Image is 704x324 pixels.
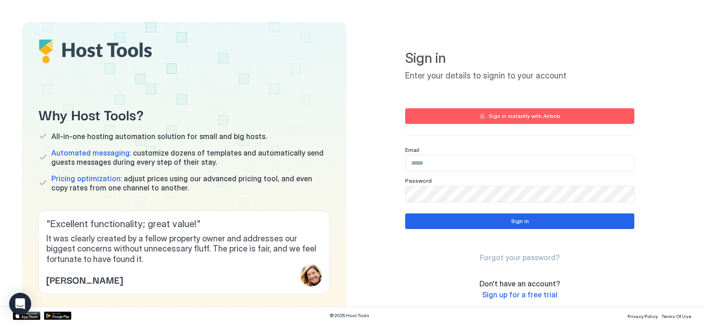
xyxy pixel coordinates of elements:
[405,71,634,81] span: Enter your details to signin to your account
[13,312,40,320] a: App Store
[51,148,131,157] span: Automated messaging:
[627,313,658,319] span: Privacy Policy
[406,156,634,171] input: Input Field
[480,253,560,263] a: Forgot your password?
[405,177,432,184] span: Password
[46,234,322,265] span: It was clearly created by a fellow property owner and addresses our biggest concerns without unne...
[489,112,561,120] div: Sign in instantly with Airbnb
[661,313,691,319] span: Terms Of Use
[46,273,123,286] span: [PERSON_NAME]
[51,174,122,183] span: Pricing optimization:
[405,213,634,229] button: Sign in
[627,311,658,320] a: Privacy Policy
[482,290,557,300] a: Sign up for a free trial
[38,104,330,124] span: Why Host Tools?
[51,132,267,141] span: All-in-one hosting automation solution for small and big hosts.
[405,108,634,124] button: Sign in instantly with Airbnb
[406,186,634,202] input: Input Field
[46,218,322,230] span: " Excellent functionality; great value! "
[479,279,560,288] span: Don't have an account?
[405,50,634,67] span: Sign in
[511,217,529,225] div: Sign in
[51,174,330,192] span: adjust prices using our advanced pricing tool, and even copy rates from one channel to another.
[51,148,330,167] span: customize dozens of templates and automatically send guests messages during every step of their s...
[44,312,71,320] a: Google Play Store
[9,293,31,315] div: Open Intercom Messenger
[300,264,322,286] div: profile
[661,311,691,320] a: Terms Of Use
[330,313,369,318] span: © 2025 Host Tools
[405,146,419,153] span: Email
